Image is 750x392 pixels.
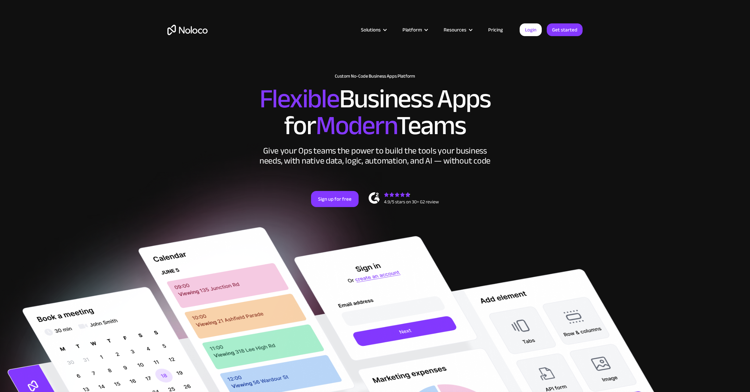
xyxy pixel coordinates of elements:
[435,25,480,34] div: Resources
[311,191,359,207] a: Sign up for free
[258,146,492,166] div: Give your Ops teams the power to build the tools your business needs, with native data, logic, au...
[353,25,394,34] div: Solutions
[520,23,542,36] a: Login
[480,25,511,34] a: Pricing
[361,25,381,34] div: Solutions
[167,25,208,35] a: home
[167,86,583,139] h2: Business Apps for Teams
[444,25,466,34] div: Resources
[316,101,396,151] span: Modern
[394,25,435,34] div: Platform
[167,74,583,79] h1: Custom No-Code Business Apps Platform
[547,23,583,36] a: Get started
[259,74,339,124] span: Flexible
[402,25,422,34] div: Platform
